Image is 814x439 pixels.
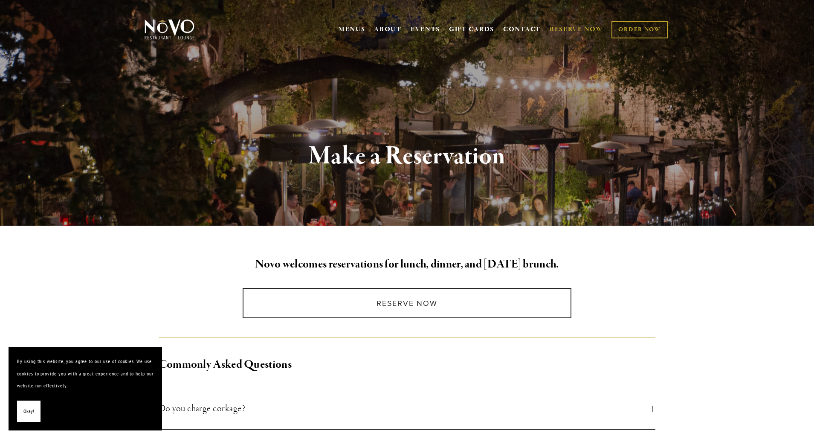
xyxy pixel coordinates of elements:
a: CONTACT [503,21,541,38]
a: GIFT CARDS [449,21,494,38]
span: Do you charge corkage? [159,401,650,416]
img: Novo Restaurant &amp; Lounge [143,19,196,40]
h2: Novo welcomes reservations for lunch, dinner, and [DATE] brunch. [159,256,656,273]
strong: Make a Reservation [309,140,505,172]
section: Cookie banner [9,347,162,430]
a: EVENTS [411,25,440,34]
h2: Commonly Asked Questions [159,356,656,374]
a: MENUS [339,25,365,34]
a: Reserve Now [243,288,571,318]
p: By using this website, you agree to our use of cookies. We use cookies to provide you with a grea... [17,355,154,392]
span: Okay! [23,405,34,418]
a: RESERVE NOW [550,21,603,38]
button: Do you charge corkage? [159,388,656,429]
a: ABOUT [374,25,402,34]
button: Okay! [17,401,41,422]
a: ORDER NOW [611,21,667,38]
